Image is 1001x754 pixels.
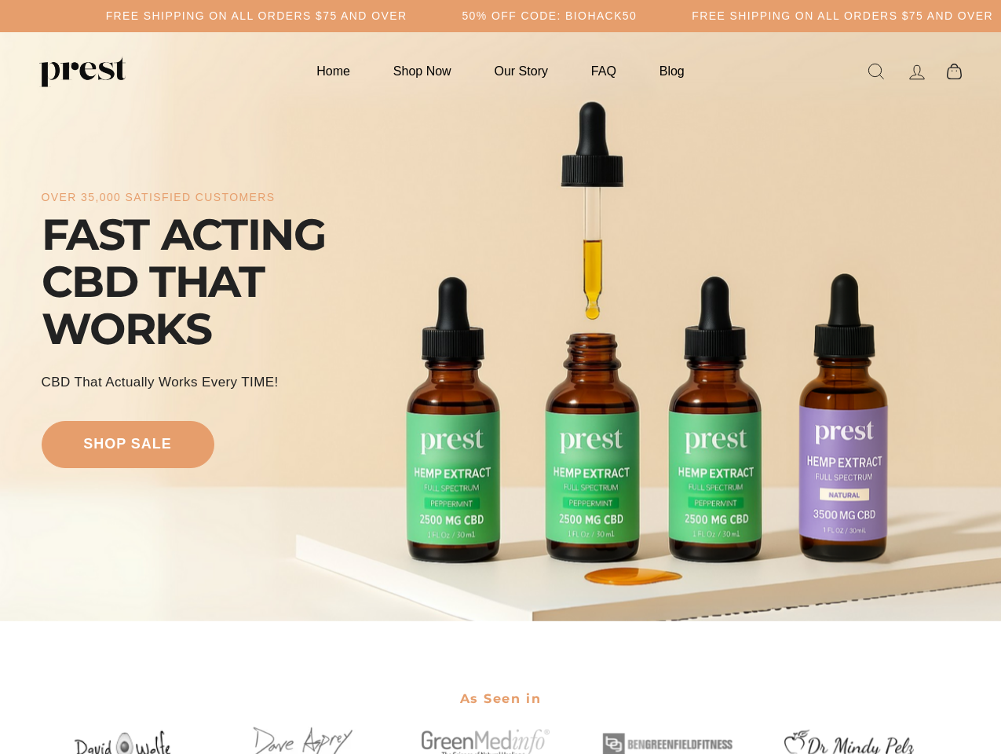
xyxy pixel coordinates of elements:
[297,56,703,86] ul: Primary
[640,56,704,86] a: Blog
[572,56,636,86] a: FAQ
[106,9,407,23] h5: Free Shipping on all orders $75 and over
[42,211,395,353] div: FAST ACTING CBD THAT WORKS
[42,421,214,468] a: shop sale
[42,372,279,392] div: CBD That Actually Works every TIME!
[462,9,637,23] h5: 50% OFF CODE: BIOHACK50
[42,681,960,716] h2: As Seen in
[692,9,993,23] h5: Free Shipping on all orders $75 and over
[42,191,276,204] div: over 35,000 satisfied customers
[475,56,568,86] a: Our Story
[297,56,370,86] a: Home
[39,56,126,87] img: PREST ORGANICS
[374,56,471,86] a: Shop Now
